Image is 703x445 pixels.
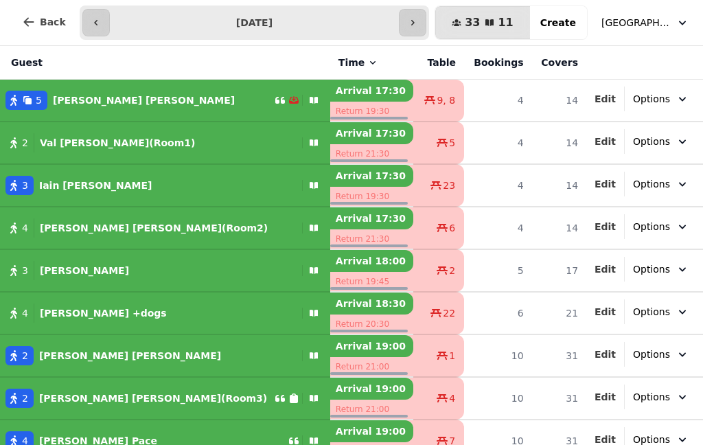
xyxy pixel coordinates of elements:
p: Arrival 17:30 [330,165,413,187]
p: Iain [PERSON_NAME] [39,179,152,192]
p: Return 19:45 [330,272,413,291]
p: [PERSON_NAME] [PERSON_NAME] [53,93,235,107]
button: Options [625,342,698,367]
td: 4 [464,80,532,122]
button: 3311 [435,6,530,39]
span: Edit [595,264,616,274]
td: 17 [532,249,587,292]
button: Edit [595,177,616,191]
td: 14 [532,207,587,249]
span: Options [633,305,670,319]
span: 2 [22,136,28,150]
th: Covers [532,46,587,80]
span: Edit [595,435,616,444]
button: Options [625,385,698,409]
span: Create [540,18,576,27]
td: 5 [464,249,532,292]
button: Edit [595,347,616,361]
span: Options [633,177,670,191]
span: Back [40,17,66,27]
p: Arrival 17:30 [330,122,413,144]
p: Arrival 19:00 [330,420,413,442]
p: Return 21:30 [330,229,413,249]
span: Options [633,390,670,404]
button: Options [625,129,698,154]
p: Return 21:00 [330,357,413,376]
span: 3 [22,179,28,192]
p: Arrival 19:00 [330,378,413,400]
button: Edit [595,305,616,319]
span: 22 [443,306,455,320]
td: 6 [464,292,532,334]
button: Edit [595,92,616,106]
td: 31 [532,377,587,420]
span: 11 [498,17,513,28]
span: 2 [22,349,28,363]
span: 3 [22,264,28,277]
span: 6 [449,221,455,235]
span: Edit [595,350,616,359]
span: 2 [22,391,28,405]
span: 1 [449,349,455,363]
span: Edit [595,222,616,231]
button: Options [625,172,698,196]
p: [PERSON_NAME] [40,264,129,277]
span: 23 [443,179,455,192]
p: Return 21:00 [330,400,413,419]
td: 4 [464,207,532,249]
button: Time [338,56,378,69]
span: 4 [449,391,455,405]
p: [PERSON_NAME] +dogs [40,306,167,320]
p: Return 20:30 [330,315,413,334]
p: Return 21:30 [330,144,413,163]
p: Arrival 17:30 [330,80,413,102]
button: Back [11,5,77,38]
td: 10 [464,334,532,377]
p: Return 19:30 [330,102,413,121]
p: [PERSON_NAME] [PERSON_NAME] [39,349,221,363]
button: Options [625,299,698,324]
span: Options [633,262,670,276]
td: 4 [464,122,532,164]
p: Arrival 17:30 [330,207,413,229]
span: 5 [36,93,42,107]
span: Edit [595,179,616,189]
p: Arrival 18:30 [330,293,413,315]
p: Arrival 18:00 [330,250,413,272]
span: 4 [22,306,28,320]
span: Options [633,92,670,106]
button: Edit [595,135,616,148]
button: Edit [595,220,616,233]
span: Options [633,135,670,148]
span: 2 [449,264,455,277]
p: [PERSON_NAME] [PERSON_NAME](Room3) [39,391,267,405]
th: Table [413,46,464,80]
p: Val [PERSON_NAME](Room1) [40,136,196,150]
td: 4 [464,164,532,207]
td: 14 [532,80,587,122]
button: Create [529,6,587,39]
span: 33 [465,17,480,28]
button: Edit [595,390,616,404]
span: 4 [22,221,28,235]
p: Return 19:30 [330,187,413,206]
span: Options [633,347,670,361]
span: Edit [595,392,616,402]
td: 10 [464,377,532,420]
button: Edit [595,262,616,276]
td: 14 [532,122,587,164]
button: [GEOGRAPHIC_DATA] [593,10,698,35]
th: Bookings [464,46,532,80]
span: Edit [595,307,616,317]
td: 14 [532,164,587,207]
span: 9, 8 [437,93,455,107]
p: Arrival 19:00 [330,335,413,357]
span: [GEOGRAPHIC_DATA] [601,16,670,30]
span: 5 [449,136,455,150]
span: Options [633,220,670,233]
span: Time [338,56,365,69]
button: Options [625,214,698,239]
span: Edit [595,137,616,146]
span: Edit [595,94,616,104]
button: Options [625,257,698,282]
